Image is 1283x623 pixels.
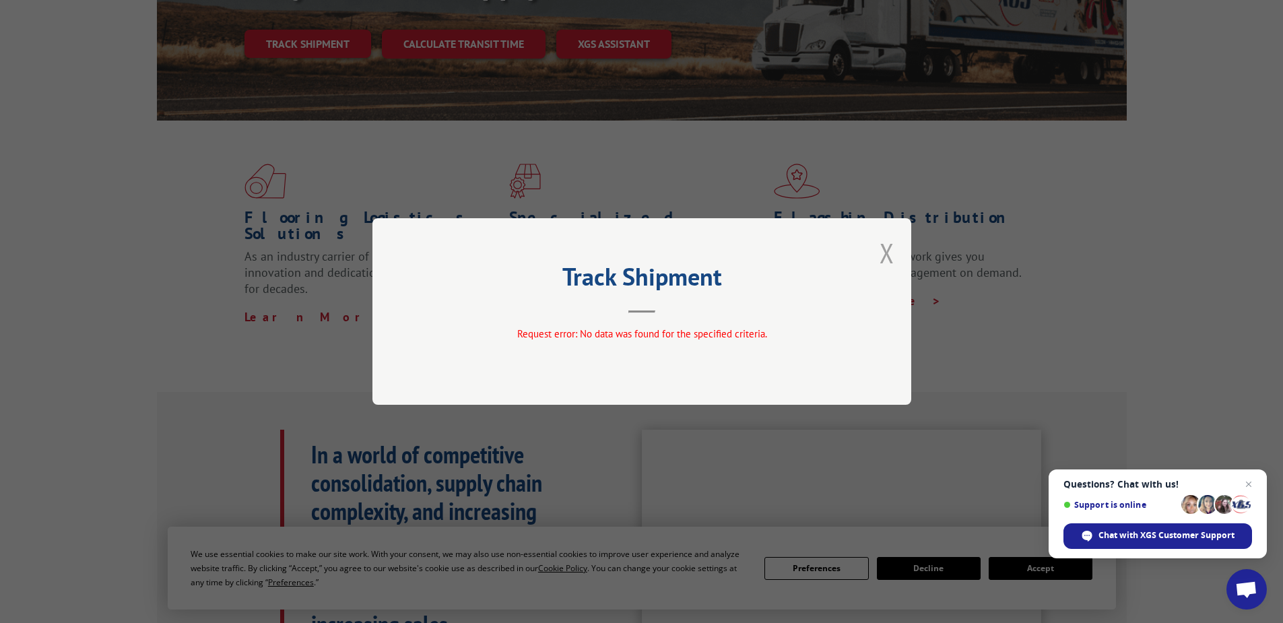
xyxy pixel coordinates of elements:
[1098,529,1235,542] span: Chat with XGS Customer Support
[1226,569,1267,610] div: Open chat
[1241,476,1257,492] span: Close chat
[440,267,844,293] h2: Track Shipment
[517,327,766,340] span: Request error: No data was found for the specified criteria.
[880,235,894,271] button: Close modal
[1063,523,1252,549] div: Chat with XGS Customer Support
[1063,500,1177,510] span: Support is online
[1063,479,1252,490] span: Questions? Chat with us!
